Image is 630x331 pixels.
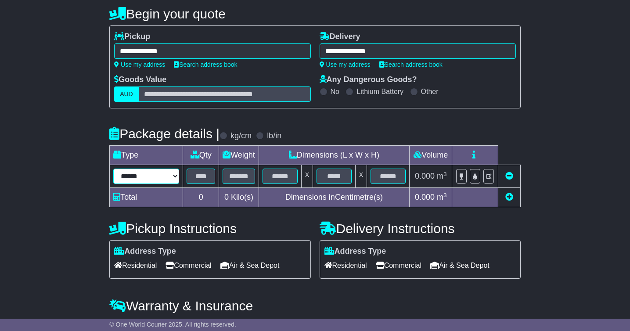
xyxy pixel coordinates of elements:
span: Residential [114,259,157,272]
label: Address Type [114,247,176,256]
label: No [331,87,339,96]
td: Type [110,146,183,165]
a: Search address book [379,61,443,68]
label: lb/in [267,131,281,141]
label: Pickup [114,32,150,42]
td: Qty [183,146,219,165]
span: m [437,193,447,201]
div: All our quotes include a $ FreightSafe warranty. [109,318,521,327]
a: Use my address [114,61,165,68]
span: 0.000 [415,193,435,201]
h4: Warranty & Insurance [109,299,521,313]
span: Residential [324,259,367,272]
span: 250 [198,318,211,327]
span: m [437,172,447,180]
td: Kilo(s) [219,188,259,207]
label: Other [421,87,439,96]
span: © One World Courier 2025. All rights reserved. [109,321,236,328]
a: Search address book [174,61,237,68]
span: 0.000 [415,172,435,180]
span: Air & Sea Depot [430,259,490,272]
span: Air & Sea Depot [220,259,280,272]
label: Lithium Battery [356,87,403,96]
td: Dimensions in Centimetre(s) [259,188,409,207]
h4: Delivery Instructions [320,221,521,236]
span: Commercial [166,259,211,272]
td: x [355,165,367,188]
td: 0 [183,188,219,207]
td: Dimensions (L x W x H) [259,146,409,165]
label: Any Dangerous Goods? [320,75,417,85]
sup: 3 [443,171,447,177]
h4: Begin your quote [109,7,521,21]
a: Add new item [505,193,513,201]
label: Delivery [320,32,360,42]
label: Goods Value [114,75,166,85]
h4: Package details | [109,126,220,141]
sup: 3 [443,192,447,198]
td: x [301,165,313,188]
td: Total [110,188,183,207]
h4: Pickup Instructions [109,221,310,236]
a: Use my address [320,61,371,68]
span: 0 [224,193,229,201]
span: Commercial [376,259,421,272]
td: Weight [219,146,259,165]
a: Remove this item [505,172,513,180]
label: kg/cm [230,131,252,141]
td: Volume [409,146,452,165]
label: Address Type [324,247,386,256]
label: AUD [114,86,139,102]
